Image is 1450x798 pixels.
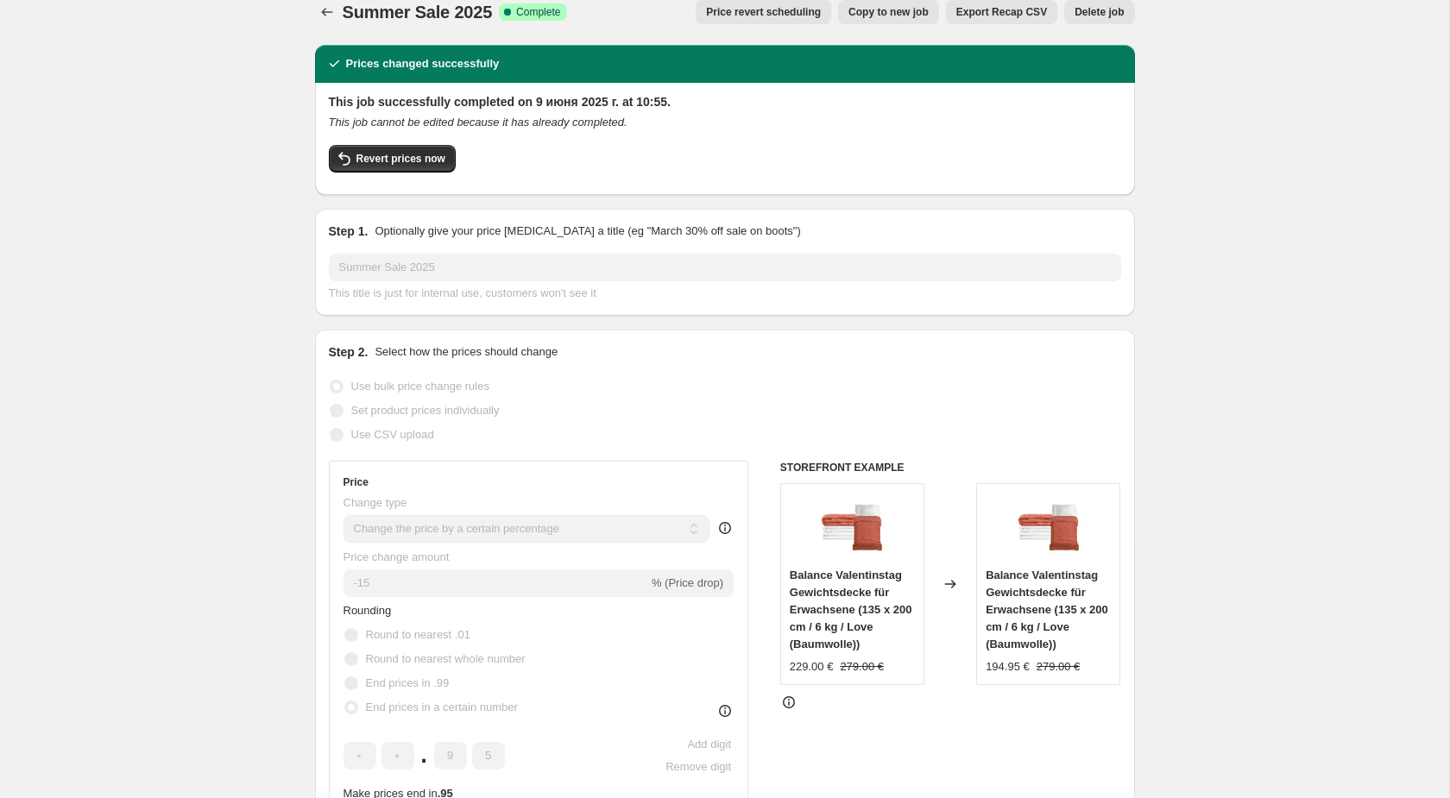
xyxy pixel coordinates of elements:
[381,742,414,770] input: ﹡
[366,652,526,665] span: Round to nearest whole number
[351,428,434,441] span: Use CSV upload
[344,550,450,563] span: Price change amount
[356,152,445,166] span: Revert prices now
[366,628,470,641] span: Round to nearest .01
[986,569,1108,650] span: Balance Valentinstag Gewichtsdecke für Erwachsene (135 x 200 cm / 6 kg / Love (Baumwolle))
[366,676,450,689] span: End prices in .99
[986,658,1030,675] div: 194.95 €
[780,461,1121,474] h6: STOREFRONT EXAMPLE
[329,286,596,299] span: This title is just for internal use, customers won't see it
[375,343,558,361] p: Select how the prices should change
[329,254,1121,281] input: 30% off holiday sale
[346,55,500,72] h2: Prices changed successfully
[1037,658,1081,675] strike: 279.00 €
[1014,493,1083,562] img: TDValentine_sDay-BalanceLoveLetter_80x.jpg
[652,576,723,589] span: % (Price drop)
[716,519,734,537] div: help
[329,116,627,129] i: This job cannot be edited because it has already completed.
[419,742,429,770] span: .
[343,3,493,22] span: Summer Sale 2025
[790,569,912,650] span: Balance Valentinstag Gewichtsdecke für Erwachsene (135 x 200 cm / 6 kg / Love (Baumwolle))
[329,223,369,240] h2: Step 1.
[329,93,1121,110] h2: This job successfully completed on 9 июня 2025 г. at 10:55.
[375,223,800,240] p: Optionally give your price [MEDICAL_DATA] a title (eg "March 30% off sale on boots")
[351,380,489,393] span: Use bulk price change rules
[344,569,648,597] input: -15
[344,496,407,509] span: Change type
[1075,5,1124,19] span: Delete job
[344,742,376,770] input: ﹡
[790,658,834,675] div: 229.00 €
[329,145,456,173] button: Revert prices now
[706,5,821,19] span: Price revert scheduling
[817,493,886,562] img: TDValentine_sDay-BalanceLoveLetter_80x.jpg
[956,5,1047,19] span: Export Recap CSV
[344,475,369,489] h3: Price
[366,701,518,713] span: End prices in a certain number
[434,742,467,770] input: ﹡
[840,658,884,675] strike: 279.00 €
[516,5,560,19] span: Complete
[344,604,392,617] span: Rounding
[472,742,505,770] input: ﹡
[351,404,500,417] span: Set product prices individually
[329,343,369,361] h2: Step 2.
[848,5,929,19] span: Copy to new job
